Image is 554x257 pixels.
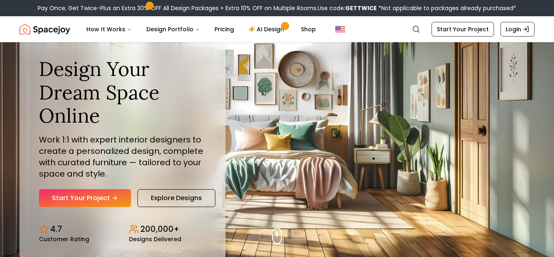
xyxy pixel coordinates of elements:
a: Explore Designs [137,189,215,207]
nav: Global [19,16,535,42]
p: 4.7 [50,223,62,235]
img: United States [335,24,345,34]
a: AI Design [242,21,293,37]
p: 200,000+ [140,223,179,235]
div: Pay Once, Get Twice-Plus an Extra 30% OFF All Design Packages + Extra 10% OFF on Multiple Rooms. [38,4,516,12]
h1: Design Your Dream Space Online [39,57,206,127]
a: Shop [294,21,322,37]
span: Use code: [318,4,377,12]
a: Start Your Project [432,22,494,37]
a: Start Your Project [39,189,131,207]
p: Work 1:1 with expert interior designers to create a personalized design, complete with curated fu... [39,134,206,179]
img: Spacejoy Logo [19,21,70,37]
nav: Main [80,21,322,37]
span: *Not applicable to packages already purchased* [377,4,516,12]
div: Design stats [39,217,206,242]
button: How It Works [80,21,138,37]
a: Login [500,22,535,37]
button: Design Portfolio [140,21,206,37]
small: Designs Delivered [129,236,181,242]
a: Spacejoy [19,21,70,37]
small: Customer Rating [39,236,89,242]
a: Pricing [208,21,240,37]
b: GETTWICE [345,4,377,12]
